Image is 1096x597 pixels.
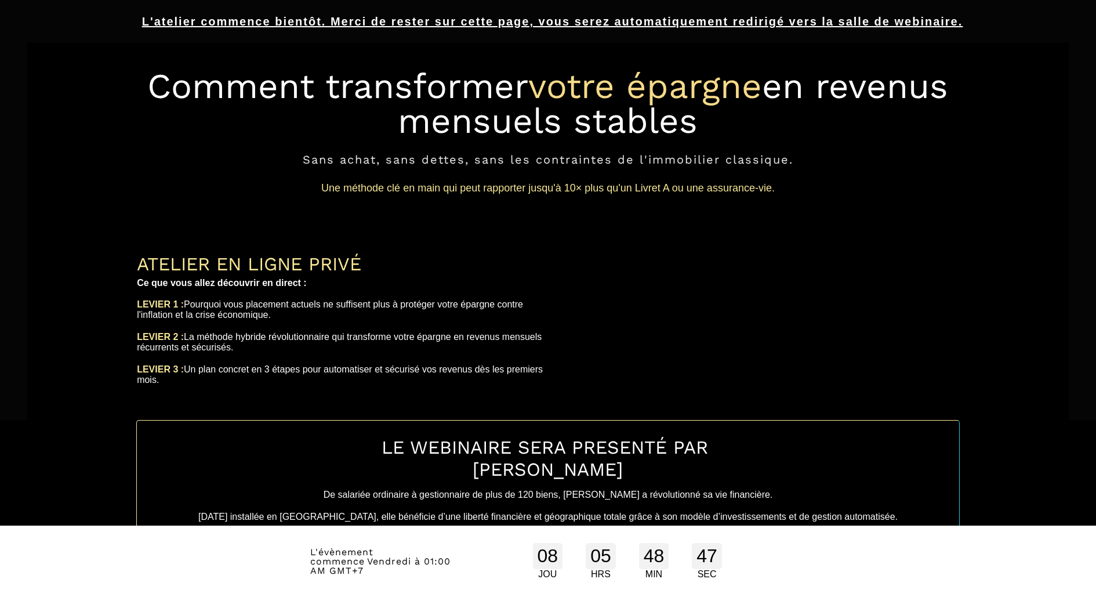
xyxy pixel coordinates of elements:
[137,364,184,374] b: LEVIER 3 :
[137,253,548,275] div: ATELIER EN LIGNE PRIVÉ
[639,569,669,580] div: MIN
[183,430,913,486] h1: LE WEBINAIRE SERA PRESENTÉ PAR [PERSON_NAME]
[147,66,528,107] span: Comment transformer
[398,66,948,142] span: en revenus mensuels stables
[183,486,913,526] text: De salariée ordinaire à gestionnaire de plus de 120 biens, [PERSON_NAME] a révolutionné sa vie fi...
[586,569,616,580] div: HRS
[310,556,451,576] span: Vendredi à 01:00 AM GMT+7
[533,543,563,569] div: 08
[137,299,548,320] div: Pourquoi vous placement actuels ne suffisent plus à protéger votre épargne contre l'inflation et ...
[586,543,616,569] div: 05
[533,569,563,580] div: JOU
[321,182,775,194] span: Une méthode clé en main qui peut rapporter jusqu'à 10× plus qu'un Livret A ou une assurance-vie.
[692,543,722,569] div: 47
[142,15,963,28] u: L'atelier commence bientôt. Merci de rester sur cette page, vous serez automatiquement redirigé v...
[310,547,373,567] span: L'évènement commence
[137,364,548,385] div: Un plan concret en 3 étapes pour automatiser et sécurisé vos revenus dès les premiers mois.
[137,332,184,342] b: LEVIER 2 :
[692,569,722,580] div: SEC
[528,66,762,107] span: votre épargne
[303,153,793,167] span: Sans achat, sans dettes, sans les contraintes de l'immobilier classique.
[137,332,548,353] div: La méthode hybride révolutionnaire qui transforme votre épargne en revenus mensuels récurrents et...
[639,543,669,569] div: 48
[137,278,307,288] b: Ce que vous allez découvrir en direct :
